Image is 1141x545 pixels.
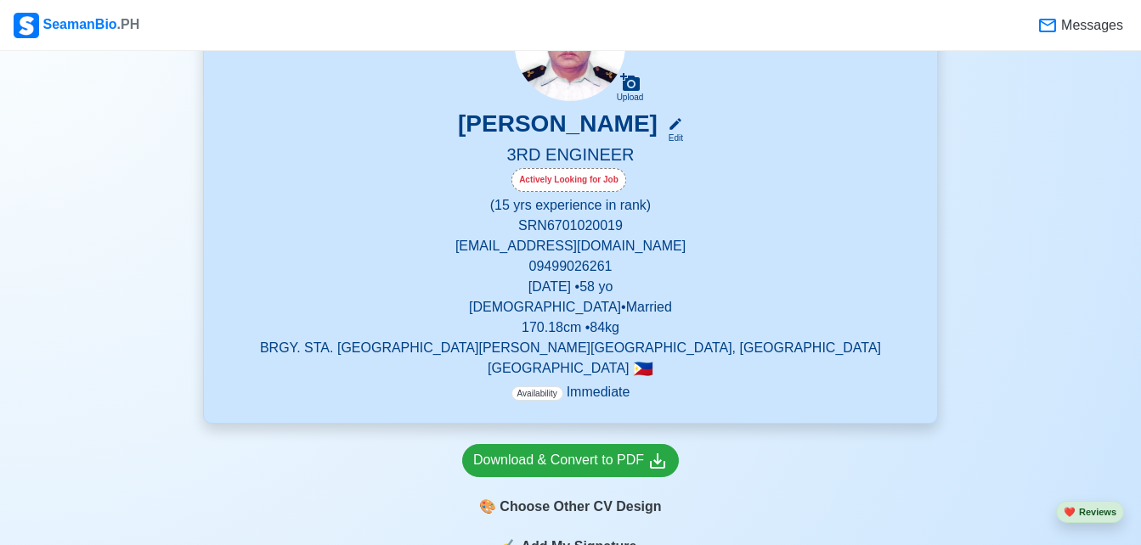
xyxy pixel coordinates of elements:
span: Availability [511,386,563,401]
div: Choose Other CV Design [462,491,679,523]
p: 170.18 cm • 84 kg [224,317,917,338]
p: [EMAIL_ADDRESS][DOMAIN_NAME] [224,236,917,256]
p: [DATE] • 58 yo [224,277,917,297]
p: BRGY. STA. [GEOGRAPHIC_DATA][PERSON_NAME][GEOGRAPHIC_DATA], [GEOGRAPHIC_DATA] [224,338,917,358]
p: SRN 6701020019 [224,216,917,236]
div: Upload [617,93,644,103]
div: Actively Looking for Job [511,168,626,192]
img: Logo [14,13,39,38]
p: [DEMOGRAPHIC_DATA] • Married [224,297,917,317]
div: SeamanBio [14,13,139,38]
h5: 3RD ENGINEER [224,144,917,168]
span: paint [479,497,496,517]
button: heartReviews [1056,501,1124,524]
p: [GEOGRAPHIC_DATA] [224,358,917,379]
a: Download & Convert to PDF [462,444,679,477]
span: heart [1064,507,1076,517]
p: 09499026261 [224,256,917,277]
div: Edit [661,132,683,144]
p: Immediate [511,382,630,402]
h3: [PERSON_NAME] [458,110,658,144]
span: Messages [1058,15,1123,36]
span: .PH [117,17,140,31]
span: 🇵🇭 [633,361,653,377]
p: (15 yrs experience in rank) [224,195,917,216]
div: Download & Convert to PDF [473,450,668,471]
